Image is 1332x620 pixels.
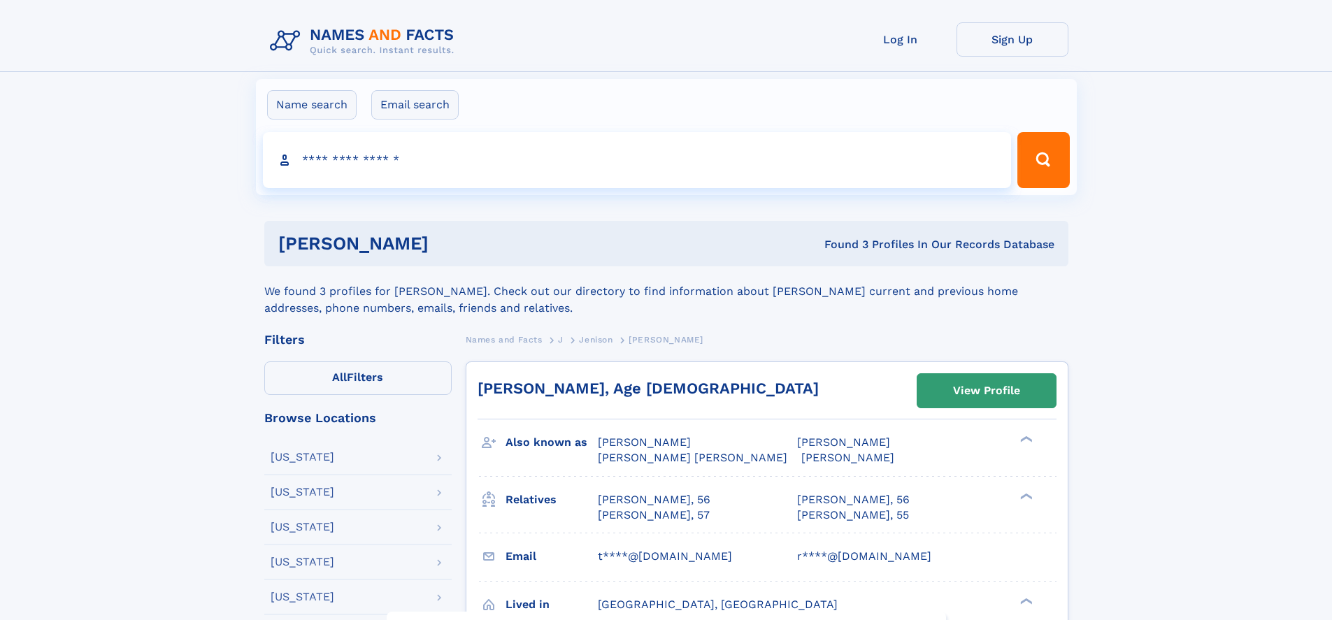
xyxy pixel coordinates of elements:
[845,22,957,57] a: Log In
[598,598,838,611] span: [GEOGRAPHIC_DATA], [GEOGRAPHIC_DATA]
[271,521,334,533] div: [US_STATE]
[506,593,598,617] h3: Lived in
[629,335,703,345] span: [PERSON_NAME]
[1017,132,1069,188] button: Search Button
[271,556,334,568] div: [US_STATE]
[506,488,598,512] h3: Relatives
[558,335,564,345] span: J
[579,331,613,348] a: Jenison
[332,370,347,384] span: All
[264,412,452,424] div: Browse Locations
[558,331,564,348] a: J
[271,591,334,603] div: [US_STATE]
[797,507,909,523] a: [PERSON_NAME], 55
[506,431,598,454] h3: Also known as
[598,435,691,449] span: [PERSON_NAME]
[1017,491,1033,500] div: ❯
[278,235,626,252] h1: [PERSON_NAME]
[598,507,710,523] a: [PERSON_NAME], 57
[267,90,357,120] label: Name search
[478,380,819,397] a: [PERSON_NAME], Age [DEMOGRAPHIC_DATA]
[264,333,452,346] div: Filters
[466,331,543,348] a: Names and Facts
[957,22,1068,57] a: Sign Up
[264,266,1068,317] div: We found 3 profiles for [PERSON_NAME]. Check out our directory to find information about [PERSON_...
[264,22,466,60] img: Logo Names and Facts
[917,374,1056,408] a: View Profile
[598,492,710,507] a: [PERSON_NAME], 56
[271,486,334,498] div: [US_STATE]
[371,90,459,120] label: Email search
[263,132,1012,188] input: search input
[1017,596,1033,605] div: ❯
[579,335,613,345] span: Jenison
[626,237,1054,252] div: Found 3 Profiles In Our Records Database
[264,361,452,395] label: Filters
[271,452,334,463] div: [US_STATE]
[801,451,894,464] span: [PERSON_NAME]
[506,545,598,568] h3: Email
[598,451,787,464] span: [PERSON_NAME] [PERSON_NAME]
[1017,435,1033,444] div: ❯
[797,492,910,507] a: [PERSON_NAME], 56
[797,435,890,449] span: [PERSON_NAME]
[953,375,1020,407] div: View Profile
